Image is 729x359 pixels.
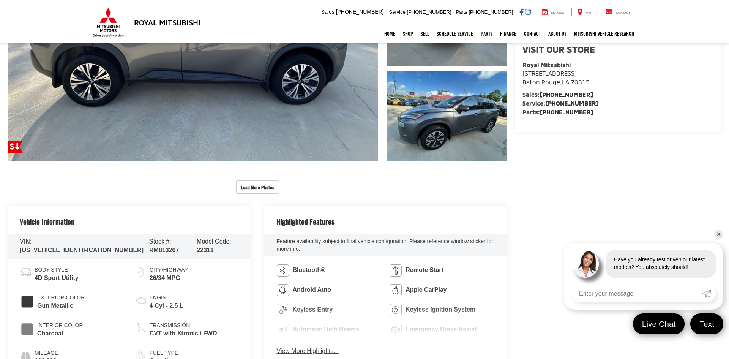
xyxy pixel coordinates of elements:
[149,238,171,245] span: Stock #:
[570,24,638,43] a: Mitsubishi Vehicle Research
[407,9,451,15] span: [PHONE_NUMBER]
[525,9,531,15] a: Instagram: Click to visit our Instagram page
[277,238,493,252] span: Feature availability subject to final vehicle configuration. Please reference window sticker for ...
[150,274,188,283] span: 26/34 MPG
[638,319,680,329] span: Live Chat
[544,24,570,43] a: About Us
[8,141,23,153] a: Get Price Drop Alert
[21,296,33,308] span: #383838
[35,266,79,274] span: Body Style
[522,61,571,68] strong: Royal Mitsubishi
[456,9,467,15] span: Parts
[37,329,83,338] span: Charcoal
[522,78,590,85] span: ,
[571,285,702,302] input: Enter your message
[522,91,593,98] strong: Sales:
[197,238,231,245] span: Model Code:
[633,313,685,334] a: Live Chat
[477,24,496,43] a: Parts: Opens in a new tab
[236,180,279,194] button: Load More Photos
[150,350,178,357] span: Fuel Type
[520,24,544,43] a: Contact
[702,285,716,302] a: Submit
[277,264,289,277] img: Bluetooth®
[91,8,125,37] img: Mitsubishi
[37,322,83,329] span: Interior Color
[135,266,147,278] img: Fuel Economy
[20,238,32,245] span: VIN:
[536,8,570,16] a: Service
[571,78,590,85] span: 70815
[149,247,179,253] span: RM813267
[336,9,384,15] span: [PHONE_NUMBER]
[35,350,58,357] span: Mileage
[37,302,85,310] span: Gun Metallic
[600,8,636,16] a: Contact
[469,9,513,15] span: [PHONE_NUMBER]
[616,11,630,14] span: Contact
[277,284,289,296] img: Android Auto
[390,284,402,296] img: Apple CarPlay
[696,319,718,329] span: Text
[519,9,524,15] a: Facebook: Click to visit our Facebook page
[522,70,577,77] span: [STREET_ADDRESS]
[277,347,339,356] button: View More Highlights...
[21,323,33,335] span: #808080
[293,286,331,294] span: Android Auto
[197,247,214,253] span: 22311
[385,70,508,162] img: 2021 Nissan Rogue SV
[390,264,402,277] img: Remote Start
[390,304,402,316] img: Keyless Ignition System
[496,24,520,43] a: Finance
[150,294,183,302] span: Engine
[522,78,560,85] span: Baton Rouge
[540,91,593,98] a: [PHONE_NUMBER]
[134,18,200,27] h3: Royal Mitsubishi
[522,70,590,85] a: [STREET_ADDRESS] Baton Rouge,LA 70815
[399,24,417,43] a: Shop
[562,78,569,85] span: LA
[571,250,599,278] img: Agent profile photo
[20,218,74,226] h2: Vehicle Information
[321,9,335,15] span: Sales
[417,24,433,43] a: Sell
[690,313,723,334] a: Text
[150,329,217,338] span: CVT with Xtronic / FWD
[387,71,507,161] a: Expand Photo 3
[522,100,599,107] strong: Service:
[586,11,592,14] span: Map
[150,266,188,274] span: City/Highway
[606,250,716,278] div: Have you already test driven our latest models? You absolutely should!
[380,24,399,43] a: Home
[277,218,335,226] h2: Highlighted Features
[277,304,289,316] img: Keyless Entry
[406,286,447,294] span: Apple CarPlay
[406,266,443,275] span: Remote Start
[20,247,144,253] span: [US_VEHICLE_IDENTIFICATION_NUMBER]
[293,266,325,275] span: Bluetooth®
[37,294,85,302] span: Exterior Color
[571,8,598,16] a: Map
[522,44,714,54] h2: Visit our Store
[150,302,183,310] span: 4 Cyl - 2.5 L
[522,108,593,115] strong: Parts:
[389,9,406,15] span: Service
[540,108,593,115] a: [PHONE_NUMBER]
[433,24,477,43] a: Schedule Service: Opens in a new tab
[551,11,564,14] span: Service
[150,322,217,329] span: Transmission
[35,274,79,283] span: 4D Sport Utility
[545,100,599,107] a: [PHONE_NUMBER]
